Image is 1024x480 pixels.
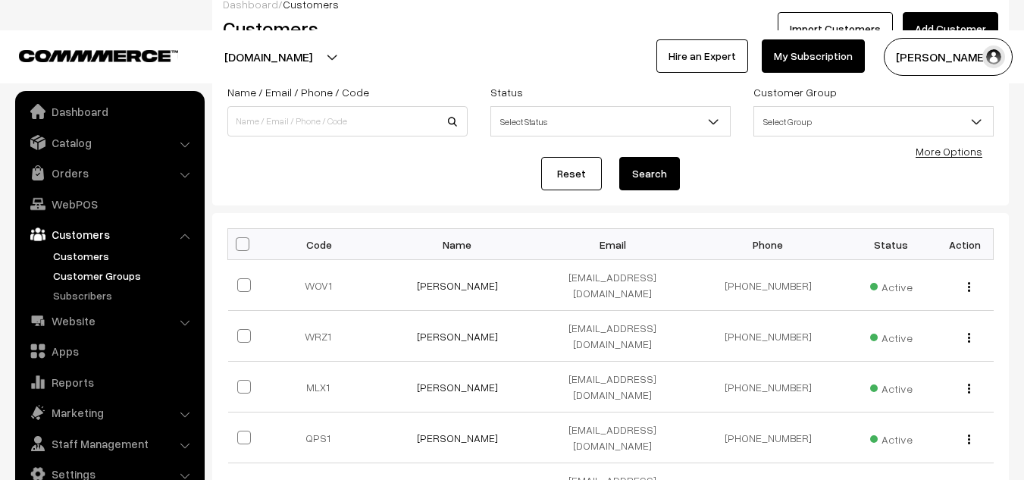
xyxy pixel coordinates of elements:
[19,98,199,125] a: Dashboard
[903,12,998,45] a: Add Customer
[690,311,846,362] td: [PHONE_NUMBER]
[982,45,1005,68] img: user
[754,108,993,135] span: Select Group
[870,428,913,447] span: Active
[19,337,199,365] a: Apps
[266,260,380,311] td: WOV1
[778,12,893,45] a: Import Customers
[753,84,837,100] label: Customer Group
[227,84,369,100] label: Name / Email / Phone / Code
[417,431,498,444] a: [PERSON_NAME]
[491,108,730,135] span: Select Status
[490,106,731,136] span: Select Status
[19,307,199,334] a: Website
[266,311,380,362] td: WRZ1
[417,279,498,292] a: [PERSON_NAME]
[49,248,199,264] a: Customers
[490,84,523,100] label: Status
[19,45,152,64] a: COMMMERCE
[19,221,199,248] a: Customers
[846,229,937,260] th: Status
[690,413,846,463] td: [PHONE_NUMBER]
[762,39,865,73] a: My Subscription
[937,229,994,260] th: Action
[870,377,913,397] span: Active
[619,157,680,190] button: Search
[266,229,380,260] th: Code
[968,435,970,444] img: Menu
[535,413,690,463] td: [EMAIL_ADDRESS][DOMAIN_NAME]
[19,399,199,426] a: Marketing
[19,129,199,156] a: Catalog
[266,413,380,463] td: QPS1
[171,38,365,76] button: [DOMAIN_NAME]
[223,17,600,40] h2: Customers
[535,260,690,311] td: [EMAIL_ADDRESS][DOMAIN_NAME]
[19,50,178,61] img: COMMMERCE
[19,369,199,396] a: Reports
[656,39,748,73] a: Hire an Expert
[870,275,913,295] span: Active
[916,145,982,158] a: More Options
[690,229,846,260] th: Phone
[870,326,913,346] span: Active
[968,384,970,394] img: Menu
[535,362,690,413] td: [EMAIL_ADDRESS][DOMAIN_NAME]
[19,159,199,187] a: Orders
[380,229,535,260] th: Name
[417,330,498,343] a: [PERSON_NAME]
[690,260,846,311] td: [PHONE_NUMBER]
[266,362,380,413] td: MLX1
[535,311,690,362] td: [EMAIL_ADDRESS][DOMAIN_NAME]
[227,106,468,136] input: Name / Email / Phone / Code
[535,229,690,260] th: Email
[884,38,1013,76] button: [PERSON_NAME]…
[19,430,199,457] a: Staff Management
[690,362,846,413] td: [PHONE_NUMBER]
[968,282,970,292] img: Menu
[19,190,199,218] a: WebPOS
[968,333,970,343] img: Menu
[49,268,199,284] a: Customer Groups
[541,157,602,190] a: Reset
[49,287,199,303] a: Subscribers
[417,381,498,394] a: [PERSON_NAME]
[753,106,994,136] span: Select Group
